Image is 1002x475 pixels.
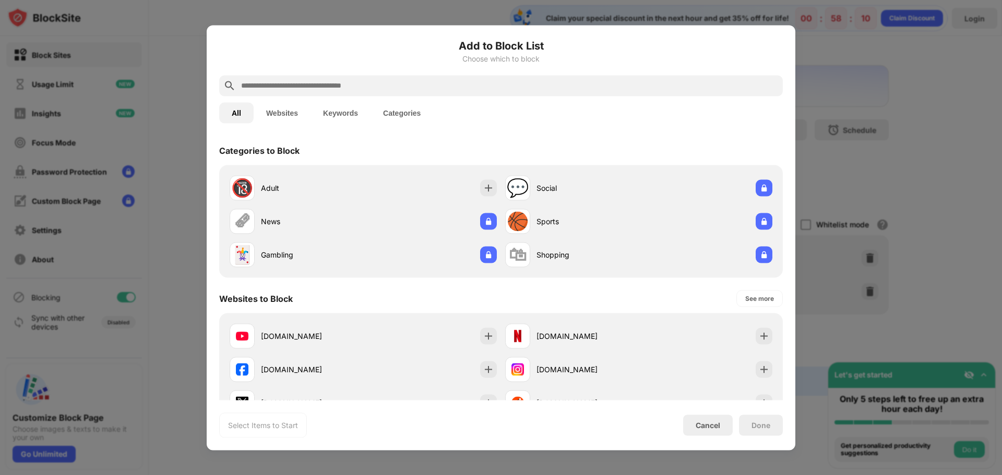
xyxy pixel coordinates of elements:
[507,177,529,199] div: 💬
[219,102,254,123] button: All
[236,363,248,375] img: favicons
[228,420,298,430] div: Select Items to Start
[371,102,433,123] button: Categories
[236,330,248,342] img: favicons
[511,396,524,409] img: favicons
[223,79,236,92] img: search.svg
[536,182,639,193] div: Social
[231,244,253,265] div: 🃏
[261,249,363,260] div: Gambling
[751,421,770,429] div: Done
[254,102,311,123] button: Websites
[696,421,720,430] div: Cancel
[236,396,248,409] img: favicons
[261,364,363,375] div: [DOMAIN_NAME]
[745,293,774,303] div: See more
[311,102,371,123] button: Keywords
[233,211,251,232] div: 🗞
[219,38,783,53] h6: Add to Block List
[219,54,783,63] div: Choose which to block
[261,397,363,408] div: [DOMAIN_NAME]
[511,330,524,342] img: favicons
[219,145,300,155] div: Categories to Block
[261,331,363,342] div: [DOMAIN_NAME]
[511,363,524,375] img: favicons
[509,244,527,265] div: 🛍
[261,182,363,193] div: Adult
[536,249,639,260] div: Shopping
[219,293,293,303] div: Websites to Block
[536,331,639,342] div: [DOMAIN_NAME]
[261,216,363,227] div: News
[536,364,639,375] div: [DOMAIN_NAME]
[536,216,639,227] div: Sports
[507,211,529,232] div: 🏀
[536,397,639,408] div: [DOMAIN_NAME]
[231,177,253,199] div: 🔞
